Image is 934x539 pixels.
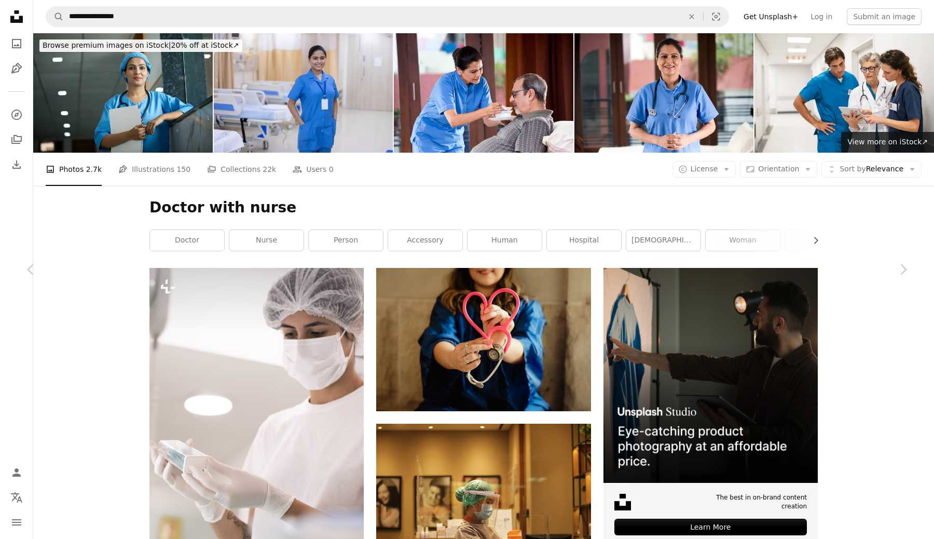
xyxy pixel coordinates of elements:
[177,164,191,175] span: 150
[229,230,304,251] a: nurse
[6,512,27,533] button: Menu
[214,33,393,153] img: Portrait of smiling nurse wearing uniform standing at hospital ward
[840,165,866,173] span: Sort by
[388,230,462,251] a: accessory
[691,165,718,173] span: License
[46,6,729,27] form: Find visuals sitewide
[614,519,807,535] div: Learn More
[376,335,590,344] a: girl in blue jacket holding red and silver ring
[785,230,859,251] a: clinic
[6,33,27,54] a: Photos
[6,104,27,125] a: Explore
[847,138,928,146] span: View more on iStock ↗
[6,58,27,79] a: Illustrations
[614,494,631,510] img: file-1631678316303-ed18b8b5cb9cimage
[689,493,807,511] span: The best in on-brand content creation
[804,8,839,25] a: Log in
[574,33,754,153] img: Female nurse looking at camera
[806,230,818,251] button: scroll list to the right
[43,41,171,49] span: Browse premium images on iStock |
[309,230,383,251] a: person
[706,230,780,251] a: woman
[754,33,934,153] img: Doctor and nurse discussing patient case at hospital
[840,164,903,174] span: Relevance
[841,132,934,153] a: View more on iStock↗
[547,230,621,251] a: hospital
[758,165,799,173] span: Orientation
[680,7,703,26] button: Clear
[149,198,818,217] h1: Doctor with nurse
[740,161,817,178] button: Orientation
[468,230,542,251] a: human
[6,487,27,508] button: Language
[33,33,213,153] img: Nurse with medical file at hospital
[737,8,804,25] a: Get Unsplash+
[46,7,64,26] button: Search Unsplash
[6,154,27,175] a: Download History
[872,220,934,319] a: Next
[33,33,249,58] a: Browse premium images on iStock|20% off at iStock↗
[43,41,239,49] span: 20% off at iStock ↗
[626,230,700,251] a: [DEMOGRAPHIC_DATA]
[704,7,729,26] button: Visual search
[6,462,27,483] a: Log in / Sign up
[376,504,590,514] a: person in white dress shirt wearing green and white hat
[263,164,276,175] span: 22k
[118,153,190,186] a: Illustrations 150
[150,230,224,251] a: doctor
[821,161,922,178] button: Sort byRelevance
[329,164,334,175] span: 0
[207,153,276,186] a: Collections 22k
[603,268,818,482] img: file-1715714098234-25b8b4e9d8faimage
[293,153,334,186] a: Users 0
[847,8,922,25] button: Submit an image
[6,129,27,150] a: Collections
[149,424,364,434] a: a woman in a white shirt and a white mask
[394,33,573,153] img: Nurse feeding food to old man on bed
[672,161,736,178] button: License
[376,268,590,411] img: girl in blue jacket holding red and silver ring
